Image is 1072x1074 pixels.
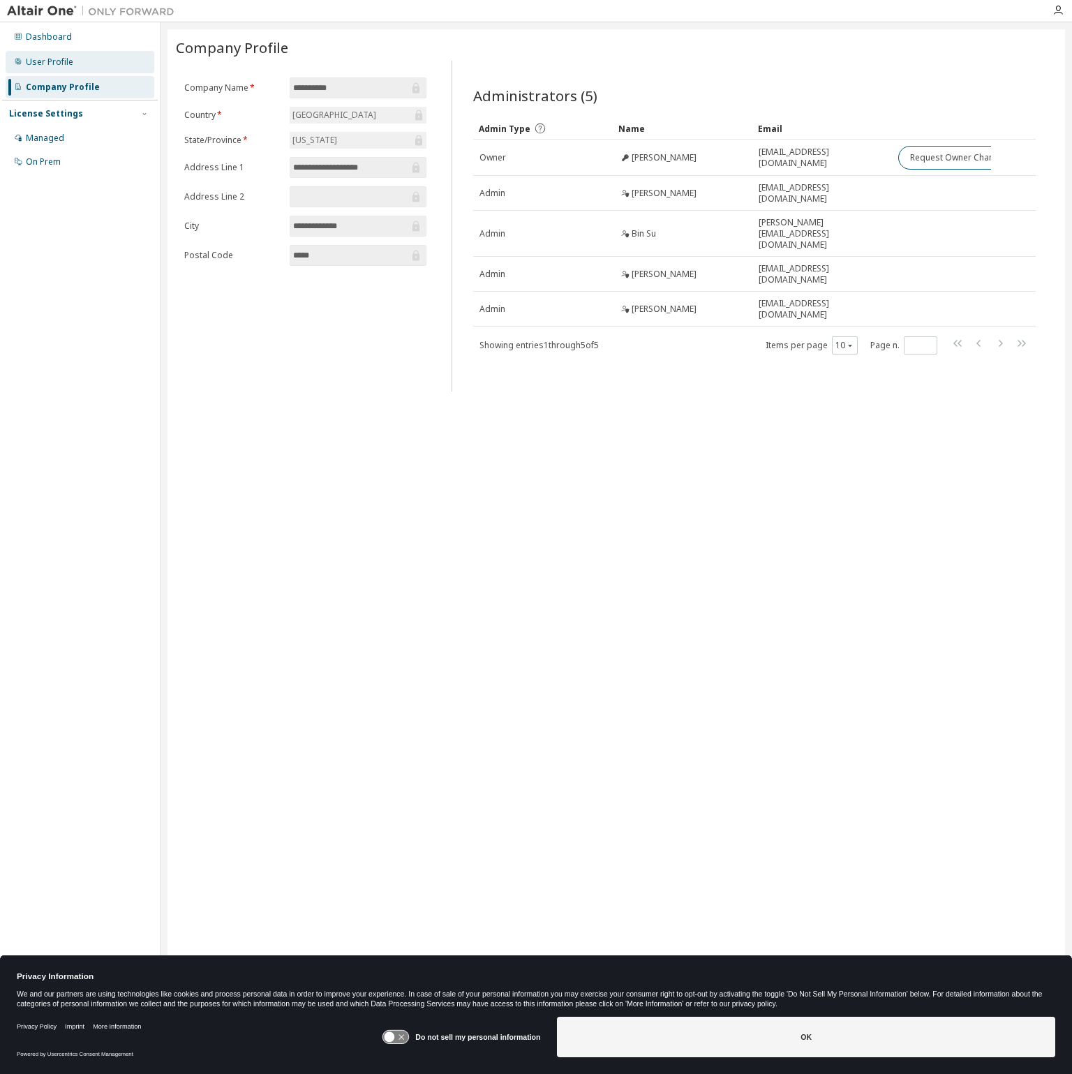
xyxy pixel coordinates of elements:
[290,133,339,148] div: [US_STATE]
[26,156,61,167] div: On Prem
[759,182,886,204] span: [EMAIL_ADDRESS][DOMAIN_NAME]
[898,146,1016,170] button: Request Owner Change
[176,38,288,57] span: Company Profile
[184,82,281,94] label: Company Name
[479,188,505,199] span: Admin
[758,117,886,140] div: Email
[26,31,72,43] div: Dashboard
[184,221,281,232] label: City
[632,228,656,239] span: Bin Su
[618,117,747,140] div: Name
[184,191,281,202] label: Address Line 2
[759,217,886,251] span: [PERSON_NAME][EMAIL_ADDRESS][DOMAIN_NAME]
[184,250,281,261] label: Postal Code
[759,298,886,320] span: [EMAIL_ADDRESS][DOMAIN_NAME]
[835,340,854,351] button: 10
[759,147,886,169] span: [EMAIL_ADDRESS][DOMAIN_NAME]
[479,269,505,280] span: Admin
[184,162,281,173] label: Address Line 1
[479,228,505,239] span: Admin
[290,132,426,149] div: [US_STATE]
[479,339,599,351] span: Showing entries 1 through 5 of 5
[632,188,697,199] span: [PERSON_NAME]
[26,57,73,68] div: User Profile
[184,110,281,121] label: Country
[766,336,858,355] span: Items per page
[479,123,530,135] span: Admin Type
[632,304,697,315] span: [PERSON_NAME]
[632,269,697,280] span: [PERSON_NAME]
[479,304,505,315] span: Admin
[9,108,83,119] div: License Settings
[7,4,181,18] img: Altair One
[26,133,64,144] div: Managed
[479,152,506,163] span: Owner
[759,263,886,285] span: [EMAIL_ADDRESS][DOMAIN_NAME]
[870,336,937,355] span: Page n.
[184,135,281,146] label: State/Province
[26,82,100,93] div: Company Profile
[290,107,426,124] div: [GEOGRAPHIC_DATA]
[632,152,697,163] span: [PERSON_NAME]
[290,107,378,123] div: [GEOGRAPHIC_DATA]
[473,86,597,105] span: Administrators (5)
